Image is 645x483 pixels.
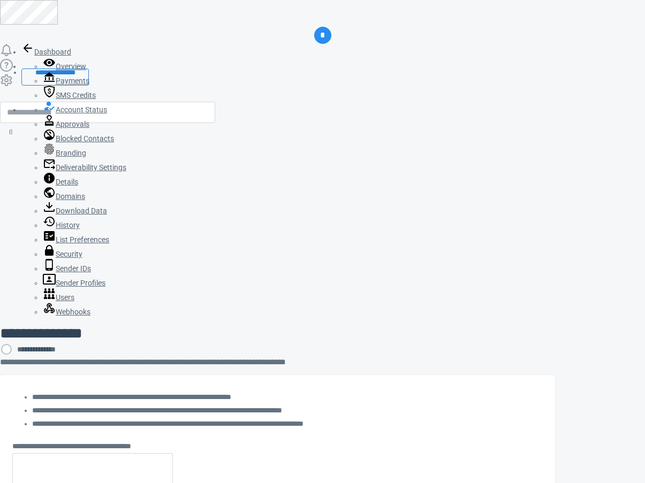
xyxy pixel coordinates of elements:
span: Users [56,293,74,302]
span: Deliverability Settings [56,163,126,172]
span: Sender Profiles [56,279,105,287]
a: Sender IDs [43,264,91,273]
a: Blocked Contacts [43,134,114,143]
a: Payments [43,76,89,85]
span: Domains [56,192,85,201]
span: Account Status [56,105,107,114]
span: Sender IDs [56,264,91,273]
a: History [43,221,80,229]
a: List Preferences [43,235,109,244]
span: Webhooks [56,308,90,316]
a: Domains [43,192,85,201]
a: Approvals [43,120,89,128]
span: Download Data [56,206,107,215]
a: Security [43,250,82,258]
span: History [56,221,80,229]
span: Approvals [56,120,89,128]
a: Users [43,293,74,302]
span: Dashboard [34,48,71,56]
a: Sender Profiles [43,279,105,287]
a: Overview [43,62,86,71]
a: Download Data [43,206,107,215]
a: Details [43,178,78,186]
span: Blocked Contacts [56,134,114,143]
a: Account Status [43,105,107,114]
span: Branding [56,149,86,157]
span: List Preferences [56,235,109,244]
a: Branding [43,149,86,157]
span: Payments [56,76,89,85]
a: Deliverability Settings [43,163,126,172]
span: SMS Credits [56,91,96,99]
span: Details [56,178,78,186]
a: Dashboard [21,48,71,56]
a: SMS Credits [43,91,96,99]
span: Overview [56,62,86,71]
span: Security [56,250,82,258]
a: Webhooks [43,308,90,316]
